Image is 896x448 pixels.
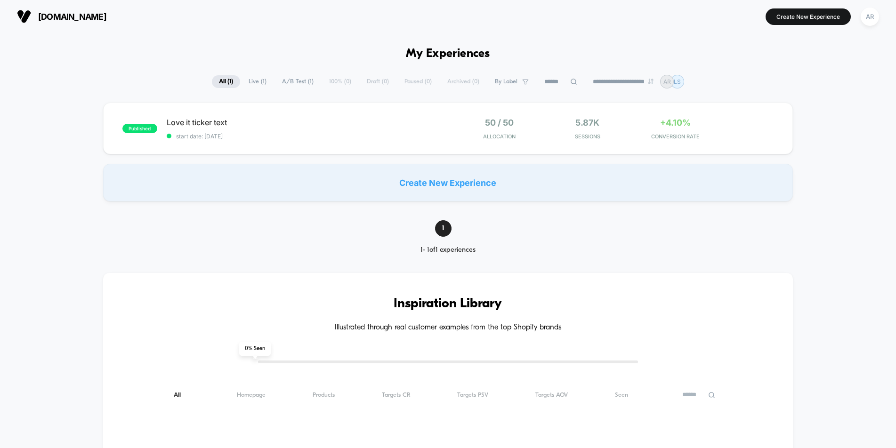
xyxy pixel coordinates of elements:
[174,392,190,399] span: All
[495,78,517,85] span: By Label
[275,75,321,88] span: A/B Test ( 1 )
[17,9,31,24] img: Visually logo
[575,118,599,128] span: 5.87k
[131,323,765,332] h4: Illustrated through real customer examples from the top Shopify brands
[546,133,629,140] span: Sessions
[212,75,240,88] span: All ( 1 )
[435,220,452,237] span: 1
[122,124,157,133] span: published
[861,8,879,26] div: AR
[766,8,851,25] button: Create New Experience
[167,133,448,140] span: start date: [DATE]
[535,392,568,399] span: Targets AOV
[674,78,681,85] p: LS
[660,118,691,128] span: +4.10%
[313,392,335,399] span: Products
[237,392,266,399] span: Homepage
[648,79,654,84] img: end
[403,246,493,254] div: 1 - 1 of 1 experiences
[457,392,488,399] span: Targets PSV
[167,118,448,127] span: Love it ticker text
[406,47,490,61] h1: My Experiences
[485,118,514,128] span: 50 / 50
[242,75,274,88] span: Live ( 1 )
[38,12,106,22] span: [DOMAIN_NAME]
[382,392,411,399] span: Targets CR
[239,342,271,356] span: 0 % Seen
[14,9,109,24] button: [DOMAIN_NAME]
[634,133,717,140] span: CONVERSION RATE
[615,392,628,399] span: Seen
[483,133,516,140] span: Allocation
[103,164,793,201] div: Create New Experience
[663,78,671,85] p: AR
[131,296,765,312] h3: Inspiration Library
[858,7,882,26] button: AR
